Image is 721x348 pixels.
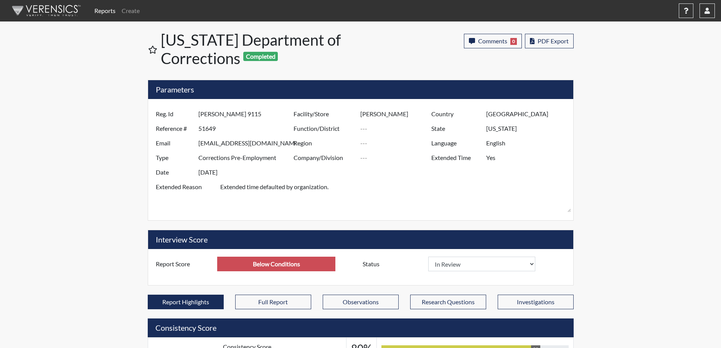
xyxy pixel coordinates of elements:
[91,3,119,18] a: Reports
[360,136,433,150] input: ---
[148,318,574,337] h5: Consistency Score
[478,37,507,45] span: Comments
[357,257,571,271] div: Document a decision to hire or decline a candiate
[198,165,295,180] input: ---
[426,136,486,150] label: Language
[486,121,571,136] input: ---
[150,107,198,121] label: Reg. Id
[148,295,224,309] button: Report Highlights
[525,34,574,48] button: PDF Export
[486,107,571,121] input: ---
[150,257,218,271] label: Report Score
[148,230,573,249] h5: Interview Score
[150,121,198,136] label: Reference #
[150,150,198,165] label: Type
[235,295,311,309] button: Full Report
[198,121,295,136] input: ---
[426,150,486,165] label: Extended Time
[486,150,571,165] input: ---
[288,150,361,165] label: Company/Division
[464,34,522,48] button: Comments0
[538,37,569,45] span: PDF Export
[119,3,143,18] a: Create
[150,165,198,180] label: Date
[323,295,399,309] button: Observations
[161,31,361,68] h1: [US_STATE] Department of Corrections
[288,107,361,121] label: Facility/Store
[217,257,335,271] input: ---
[198,136,295,150] input: ---
[148,80,573,99] h5: Parameters
[357,257,428,271] label: Status
[486,136,571,150] input: ---
[243,52,278,61] span: Completed
[150,180,220,213] label: Extended Reason
[410,295,486,309] button: Research Questions
[198,107,295,121] input: ---
[360,150,433,165] input: ---
[198,150,295,165] input: ---
[288,121,361,136] label: Function/District
[288,136,361,150] label: Region
[150,136,198,150] label: Email
[360,107,433,121] input: ---
[510,38,517,45] span: 0
[426,121,486,136] label: State
[426,107,486,121] label: Country
[498,295,574,309] button: Investigations
[360,121,433,136] input: ---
